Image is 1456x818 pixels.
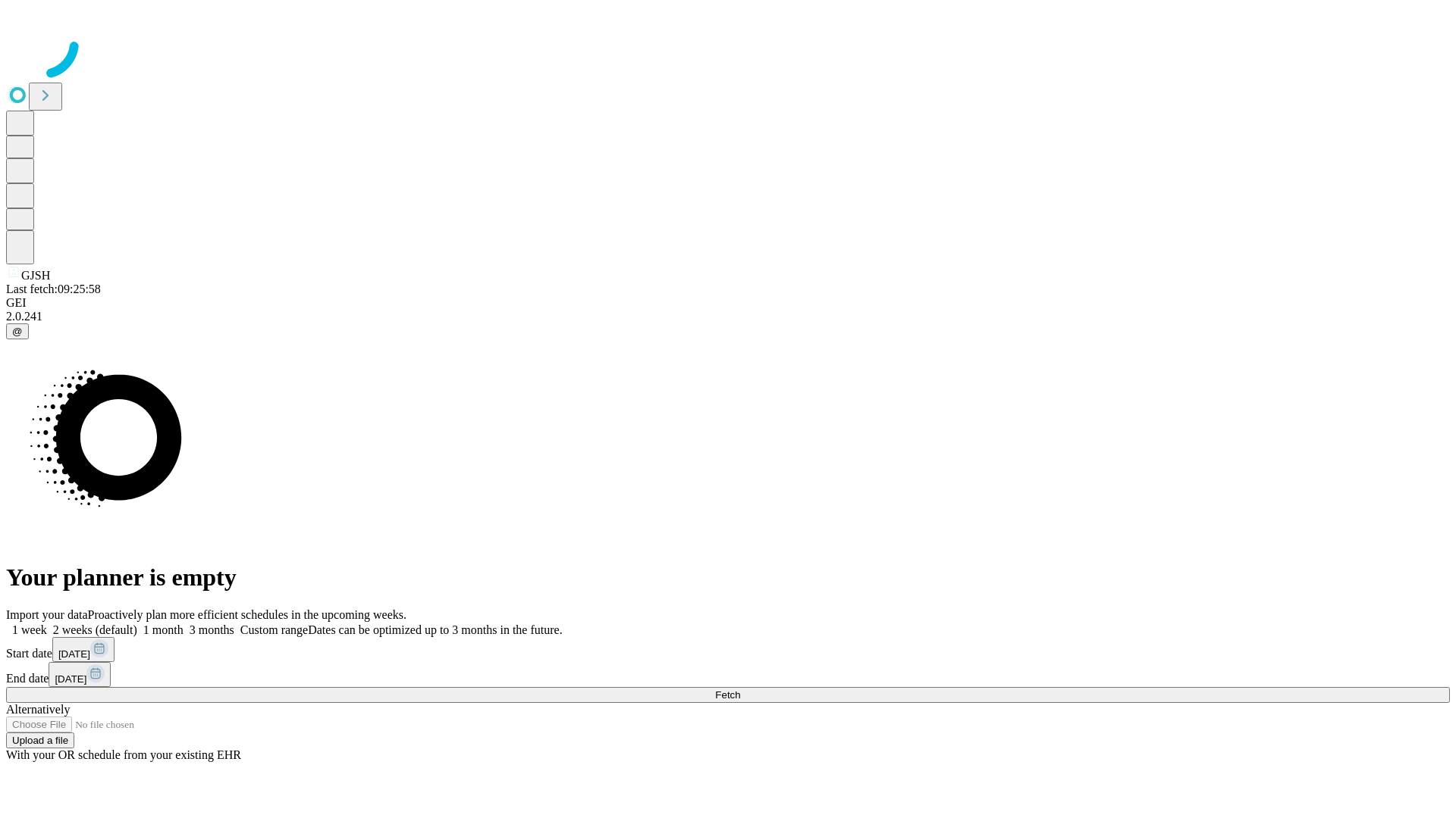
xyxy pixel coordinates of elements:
[52,637,115,662] button: [DATE]
[6,323,29,339] button: @
[49,662,111,687] button: [DATE]
[6,608,88,621] span: Import your data
[55,673,86,685] span: [DATE]
[88,608,406,621] span: Proactively plan more efficient schedules in the upcoming weeks.
[240,623,308,636] span: Custom range
[6,564,1450,592] h1: Your planner is empty
[308,623,562,636] span: Dates can be optimized up to 3 months in the future.
[6,637,1450,662] div: Start date
[6,687,1450,703] button: Fetch
[12,623,47,636] span: 1 week
[12,326,23,337] span: @
[6,662,1450,687] div: End date
[58,648,90,660] span: [DATE]
[6,732,74,748] button: Upload a file
[6,310,1450,323] div: 2.0.241
[53,623,137,636] span: 2 weeks (default)
[6,296,1450,310] div: GEI
[6,283,101,295] span: Last fetch: 09:25:58
[190,623,234,636] span: 3 months
[143,623,184,636] span: 1 month
[21,269,50,282] span: GJSH
[6,748,241,761] span: With your OR schedule from your existing EHR
[715,689,740,701] span: Fetch
[6,703,70,716] span: Alternatively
